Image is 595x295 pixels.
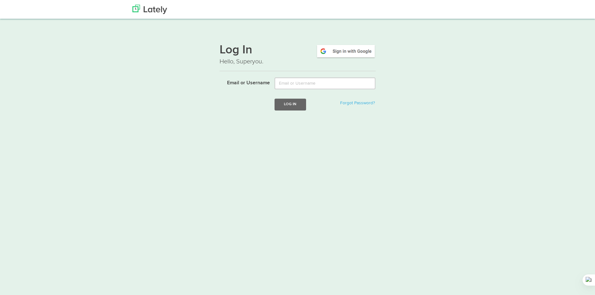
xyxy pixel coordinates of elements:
[316,44,376,58] img: google-signin.png
[220,44,376,57] h1: Log In
[340,101,375,105] a: Forgot Password?
[132,5,167,14] img: Lately
[220,57,376,66] p: Hello, Superyou.
[275,77,375,89] input: Email or Username
[215,77,270,87] label: Email or Username
[275,99,306,110] button: Log In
